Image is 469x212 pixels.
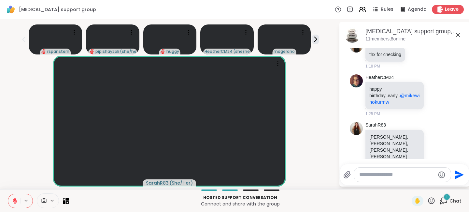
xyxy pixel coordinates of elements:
a: HeatherCM24 [365,74,394,81]
span: Agenda [408,6,427,13]
span: 1:25 PM [365,111,380,117]
span: ( she/her ) [120,49,136,54]
p: happy birthday..early.. [369,86,420,105]
span: audio-muted [161,49,165,54]
p: Hosted support conversation [73,195,408,201]
span: HeatherCM24 [205,49,233,54]
span: 1 [446,194,448,200]
span: [MEDICAL_DATA] support group [19,6,96,13]
img: https://sharewell-space-live.sfo3.digitaloceanspaces.com/user-generated/ad949235-6f32-41e6-8b9f-9... [350,122,363,135]
div: [MEDICAL_DATA] support group, [DATE] [365,27,464,36]
span: ( She/Her ) [169,180,193,186]
button: Emoji picker [438,171,446,179]
p: [PERSON_NAME], [PERSON_NAME], [PERSON_NAME], [PERSON_NAME] [369,134,420,160]
img: Depression & Anxiety support group, Sep 12 [345,27,360,43]
button: Send [451,167,466,182]
span: Chat [449,198,461,204]
span: Rules [381,6,393,13]
span: rspanstern [47,49,69,54]
span: ( she/her ) [233,49,249,54]
p: thx for checking [369,51,401,58]
span: SarahR83 [146,180,169,186]
span: audio-muted [41,49,46,54]
span: audio-muted [90,49,94,54]
img: https://sharewell-space-live.sfo3.digitaloceanspaces.com/user-generated/d3b3915b-57de-409c-870d-d... [350,74,363,87]
span: magerono [274,49,295,54]
p: Connect and share with the group [73,201,408,207]
span: pipishay2olivia [95,49,119,54]
span: huggy [166,49,179,54]
textarea: Type your message [359,171,435,178]
span: Leave [445,6,459,13]
span: 1:18 PM [365,63,380,69]
img: ShareWell Logomark [5,4,16,15]
a: SarahR83 [365,122,386,129]
p: 11 members, 8 online [365,36,405,42]
span: ✋ [414,197,421,205]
